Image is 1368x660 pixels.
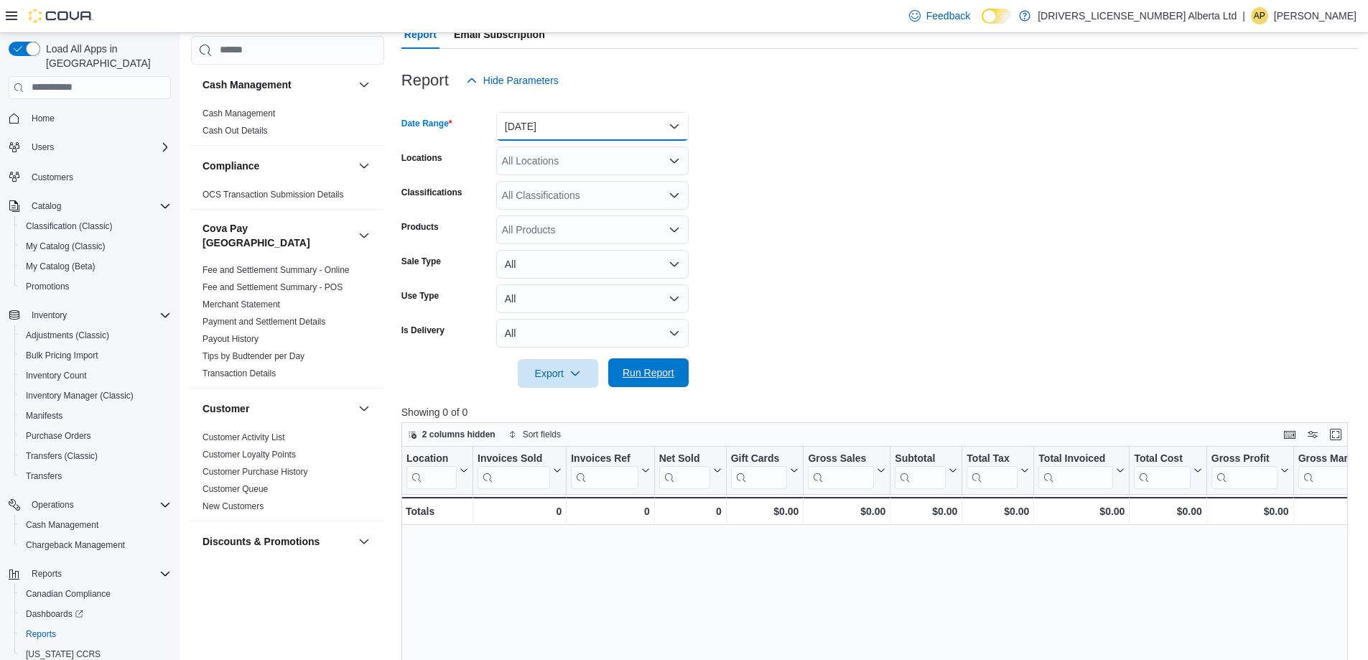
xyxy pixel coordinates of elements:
[14,426,177,446] button: Purchase Orders
[496,319,689,348] button: All
[14,345,177,366] button: Bulk Pricing Import
[1211,503,1289,520] div: $0.00
[203,368,276,378] a: Transaction Details
[203,534,320,549] h3: Discounts & Promotions
[3,108,177,129] button: Home
[406,452,457,466] div: Location
[967,452,1018,489] div: Total Tax
[1304,426,1321,443] button: Display options
[406,503,468,520] div: Totals
[1038,503,1125,520] div: $0.00
[808,452,874,489] div: Gross Sales
[20,585,171,603] span: Canadian Compliance
[3,137,177,157] button: Users
[20,258,101,275] a: My Catalog (Beta)
[20,258,171,275] span: My Catalog (Beta)
[26,370,87,381] span: Inventory Count
[26,450,98,462] span: Transfers (Classic)
[406,452,457,489] div: Location
[478,503,562,520] div: 0
[203,189,344,200] span: OCS Transaction Submission Details
[203,190,344,200] a: OCS Transaction Submission Details
[608,358,689,387] button: Run Report
[191,429,384,521] div: Customer
[26,110,60,127] a: Home
[1254,7,1265,24] span: AP
[203,449,296,460] span: Customer Loyalty Points
[967,452,1018,466] div: Total Tax
[518,359,598,388] button: Export
[3,196,177,216] button: Catalog
[14,535,177,555] button: Chargeback Management
[32,113,55,124] span: Home
[203,501,264,511] a: New Customers
[422,429,495,440] span: 2 columns hidden
[967,503,1029,520] div: $0.00
[20,626,171,643] span: Reports
[659,452,709,489] div: Net Sold
[1211,452,1289,489] button: Gross Profit
[1251,7,1268,24] div: Amanda Pedersen
[808,503,885,520] div: $0.00
[659,452,721,489] button: Net Sold
[20,516,104,534] a: Cash Management
[26,220,113,232] span: Classification (Classic)
[203,126,268,136] a: Cash Out Details
[20,427,171,445] span: Purchase Orders
[14,515,177,535] button: Cash Management
[903,1,976,30] a: Feedback
[203,159,259,173] h3: Compliance
[20,407,171,424] span: Manifests
[203,350,304,362] span: Tips by Budtender per Day
[26,307,73,324] button: Inventory
[203,78,353,92] button: Cash Management
[571,452,638,466] div: Invoices Ref
[203,368,276,379] span: Transaction Details
[203,483,268,495] span: Customer Queue
[20,218,171,235] span: Classification (Classic)
[32,172,73,183] span: Customers
[203,299,280,310] a: Merchant Statement
[191,186,384,209] div: Compliance
[14,366,177,386] button: Inventory Count
[32,141,54,153] span: Users
[496,284,689,313] button: All
[20,218,118,235] a: Classification (Classic)
[355,157,373,175] button: Compliance
[26,261,96,272] span: My Catalog (Beta)
[20,327,115,344] a: Adjustments (Classic)
[730,452,787,489] div: Gift Card Sales
[659,503,721,520] div: 0
[926,9,970,23] span: Feedback
[20,367,93,384] a: Inventory Count
[26,430,91,442] span: Purchase Orders
[401,72,449,89] h3: Report
[3,564,177,584] button: Reports
[1038,7,1237,24] p: [DRIVERS_LICENSE_NUMBER] Alberta Ltd
[355,76,373,93] button: Cash Management
[355,227,373,244] button: Cova Pay [GEOGRAPHIC_DATA]
[26,281,70,292] span: Promotions
[203,432,285,443] span: Customer Activity List
[26,350,98,361] span: Bulk Pricing Import
[26,169,79,186] a: Customers
[1134,503,1201,520] div: $0.00
[14,584,177,604] button: Canadian Compliance
[203,484,268,494] a: Customer Queue
[203,432,285,442] a: Customer Activity List
[669,224,680,236] button: Open list of options
[503,426,567,443] button: Sort fields
[1274,7,1357,24] p: [PERSON_NAME]
[203,333,259,345] span: Payout History
[3,305,177,325] button: Inventory
[26,197,67,215] button: Catalog
[203,299,280,310] span: Merchant Statement
[26,390,134,401] span: Inventory Manager (Classic)
[730,452,799,489] button: Gift Cards
[1134,452,1190,466] div: Total Cost
[191,105,384,145] div: Cash Management
[1038,452,1125,489] button: Total Invoiced
[571,503,649,520] div: 0
[20,347,171,364] span: Bulk Pricing Import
